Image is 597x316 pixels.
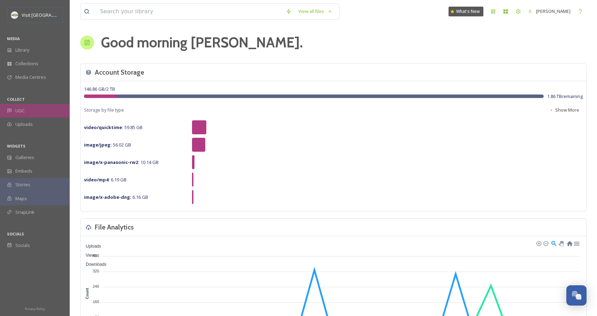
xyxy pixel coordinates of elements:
span: MEDIA [7,36,20,41]
button: Show More [546,103,583,117]
tspan: 240 [93,284,99,288]
input: Search your library [97,4,282,19]
strong: image/x-panasonic-rw2 : [84,159,139,165]
div: Reset Zoom [566,240,572,246]
span: WIDGETS [7,143,25,149]
img: download.jpeg [11,12,18,18]
span: Storage by file type [84,107,124,113]
span: UGC [15,107,25,114]
span: 59.85 GB [84,124,143,130]
span: Stories [15,181,30,188]
div: Zoom In [536,241,541,246]
h3: File Analytics [95,222,134,232]
span: Galleries [15,154,34,161]
a: View all files [295,5,336,18]
span: Embeds [15,168,32,174]
span: COLLECT [7,97,25,102]
span: Uploads [81,244,101,249]
tspan: 400 [93,253,99,257]
h3: Account Storage [95,67,144,77]
span: SOCIALS [7,231,24,236]
strong: video/quicktime : [84,124,123,130]
span: 56.02 GB [84,142,131,148]
strong: image/x-adobe-dng : [84,194,131,200]
a: [PERSON_NAME] [525,5,574,18]
strong: video/mp4 : [84,176,110,183]
span: Visit [GEOGRAPHIC_DATA] [22,12,76,18]
button: Open Chat [566,285,587,306]
span: Downloads [81,262,106,267]
a: What's New [449,7,483,16]
span: 6.16 GB [84,194,148,200]
tspan: 160 [93,300,99,304]
text: Count [85,288,90,299]
span: Views [81,253,97,258]
span: Media Centres [15,74,46,81]
span: 10.14 GB [84,159,159,165]
div: Panning [559,241,563,245]
div: Menu [573,240,579,246]
span: 6.19 GB [84,176,127,183]
div: Selection Zoom [551,240,557,246]
tspan: 320 [93,269,99,273]
span: Library [15,47,29,53]
span: 146.86 GB / 2 TB [84,86,115,92]
span: [PERSON_NAME] [536,8,571,14]
span: Socials [15,242,30,249]
strong: image/jpeg : [84,142,112,148]
span: Collections [15,60,38,67]
span: Uploads [15,121,33,128]
h1: Good morning [PERSON_NAME] . [101,32,303,53]
a: Privacy Policy [25,304,45,313]
span: SnapLink [15,209,35,216]
span: 1.86 TB remaining [547,93,583,100]
span: Privacy Policy [25,307,45,311]
div: Zoom Out [543,241,548,246]
span: Maps [15,195,27,202]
